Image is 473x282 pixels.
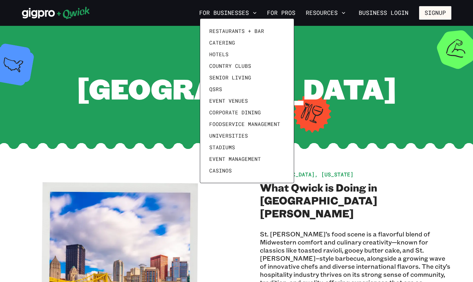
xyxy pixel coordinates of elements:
span: Restaurants + Bar [209,28,264,34]
span: Corporate Dining [209,109,261,116]
span: Universities [209,132,248,139]
span: Foodservice Management [209,121,280,127]
span: Catering [209,39,235,46]
span: Event Venues [209,98,248,104]
span: Senior Living [209,74,251,81]
span: Casinos [209,167,232,174]
span: Stadiums [209,144,235,151]
span: QSRs [209,86,222,92]
span: Event Management [209,156,261,162]
span: Hotels [209,51,229,57]
span: Country Clubs [209,63,251,69]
